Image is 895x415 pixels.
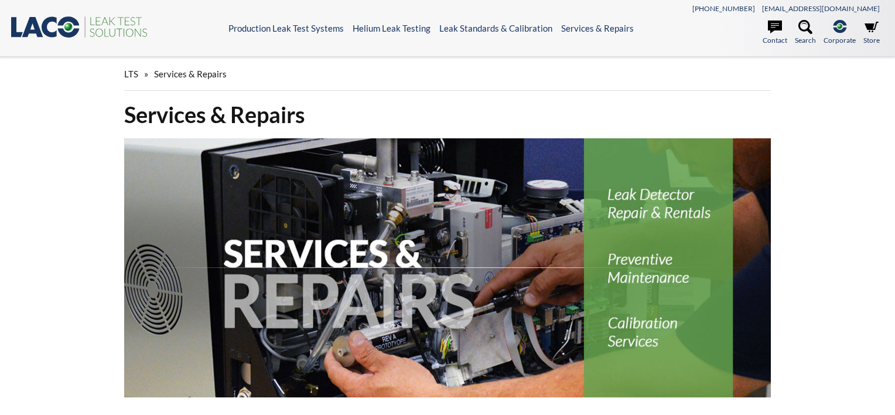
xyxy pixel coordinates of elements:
a: Services & Repairs [561,23,634,33]
a: [EMAIL_ADDRESS][DOMAIN_NAME] [762,4,880,13]
span: Corporate [824,35,856,46]
span: Services & Repairs [154,69,227,79]
a: Leak Standards & Calibration [439,23,552,33]
div: » [124,57,770,91]
h1: Services & Repairs [124,100,770,129]
a: [PHONE_NUMBER] [692,4,755,13]
a: Contact [763,20,787,46]
span: LTS [124,69,138,79]
img: Service & Repairs header [124,138,770,397]
a: Helium Leak Testing [353,23,431,33]
a: Production Leak Test Systems [228,23,344,33]
a: Search [795,20,816,46]
a: Store [863,20,880,46]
